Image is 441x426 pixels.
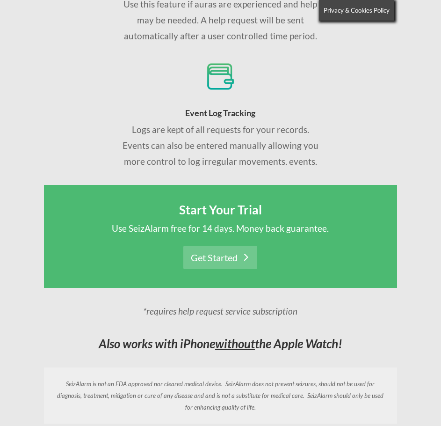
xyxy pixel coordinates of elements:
p: Use SeizAlarm free for 14 days. Money back guarantee. [72,220,369,236]
em: Also works with iPhone the Apple Watch! [99,336,342,351]
span: Event Log Tracking [185,108,255,118]
span: Privacy & Cookies Policy [324,7,390,14]
span: without [215,336,255,351]
em: SeizAlarm is not an FDA approved nor cleared medical device. SeizAlarm does not prevent seizures,... [57,380,383,411]
img: Track seizure events for your records and share with your doctor [203,59,238,95]
em: *requires help request service subscription [143,306,297,316]
p: Logs are kept of all requests for your records. Events can also be entered manually allowing you ... [120,122,321,170]
a: Get Started [183,246,257,269]
h2: Start Your Trial [72,204,369,220]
